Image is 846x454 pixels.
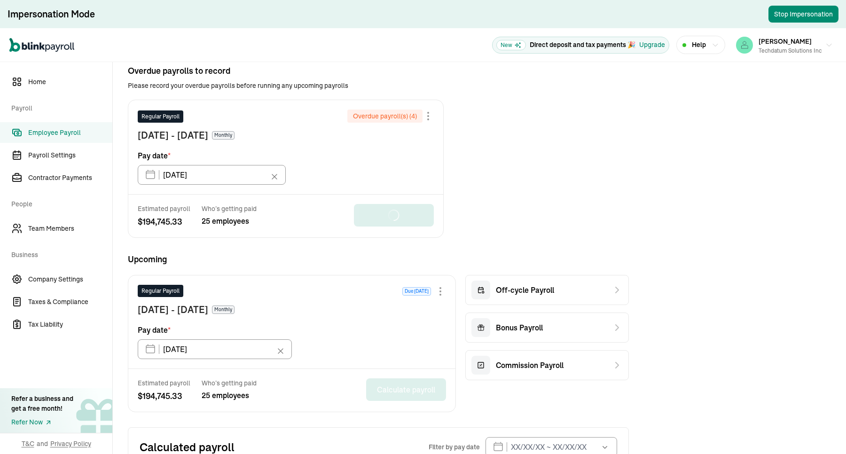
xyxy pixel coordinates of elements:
[138,378,190,388] span: Estimated payroll
[202,390,257,401] span: 25 employees
[28,320,112,329] span: Tax Liability
[692,40,706,50] span: Help
[11,94,107,120] span: Payroll
[141,112,180,121] span: Regular Payroll
[212,131,235,140] span: Monthly
[759,37,812,46] span: [PERSON_NAME]
[138,204,190,213] span: Estimated payroll
[639,40,665,50] button: Upgrade
[429,442,480,452] span: Filter by pay date
[28,150,112,160] span: Payroll Settings
[212,305,235,314] span: Monthly
[138,150,171,161] span: Pay date
[202,204,257,213] span: Who’s getting paid
[759,47,822,55] div: Techdatum Solutions Inc
[353,111,417,121] span: Overdue payroll(s) ( 4 )
[690,352,846,454] iframe: Chat Widget
[28,128,112,138] span: Employee Payroll
[8,8,95,21] div: Impersonation Mode
[138,303,208,317] span: [DATE] - [DATE]
[496,40,526,50] span: New
[138,128,208,142] span: [DATE] - [DATE]
[676,36,725,54] button: Help
[202,378,257,388] span: Who’s getting paid
[530,40,635,50] p: Direct deposit and tax payments 🎉
[128,81,629,90] span: Please record your overdue payrolls before running any upcoming payrolls
[28,224,112,234] span: Team Members
[128,64,629,77] span: Overdue payrolls to record
[496,284,554,296] span: Off-cycle Payroll
[11,190,107,216] span: People
[768,6,838,23] button: Stop Impersonation
[11,417,73,427] a: Refer Now
[28,77,112,87] span: Home
[11,241,107,267] span: Business
[496,322,543,333] span: Bonus Payroll
[28,173,112,183] span: Contractor Payments
[28,274,112,284] span: Company Settings
[366,378,446,401] button: Calculate payroll
[141,287,180,295] span: Regular Payroll
[202,215,257,227] span: 25 employees
[28,297,112,307] span: Taxes & Compliance
[138,215,190,228] span: $ 194,745.33
[496,360,564,371] span: Commission Payroll
[138,339,292,359] input: XX/XX/XX
[22,439,34,448] span: T&C
[11,394,73,414] div: Refer a business and get a free month!
[128,253,629,266] span: Upcoming
[138,390,190,402] span: $ 194,745.33
[138,324,171,336] span: Pay date
[386,207,402,223] img: loader
[402,287,431,296] span: Due [DATE]
[50,439,91,448] span: Privacy Policy
[732,33,837,57] button: [PERSON_NAME]Techdatum Solutions Inc
[9,31,74,59] nav: Global
[138,165,286,185] input: XX/XX/XX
